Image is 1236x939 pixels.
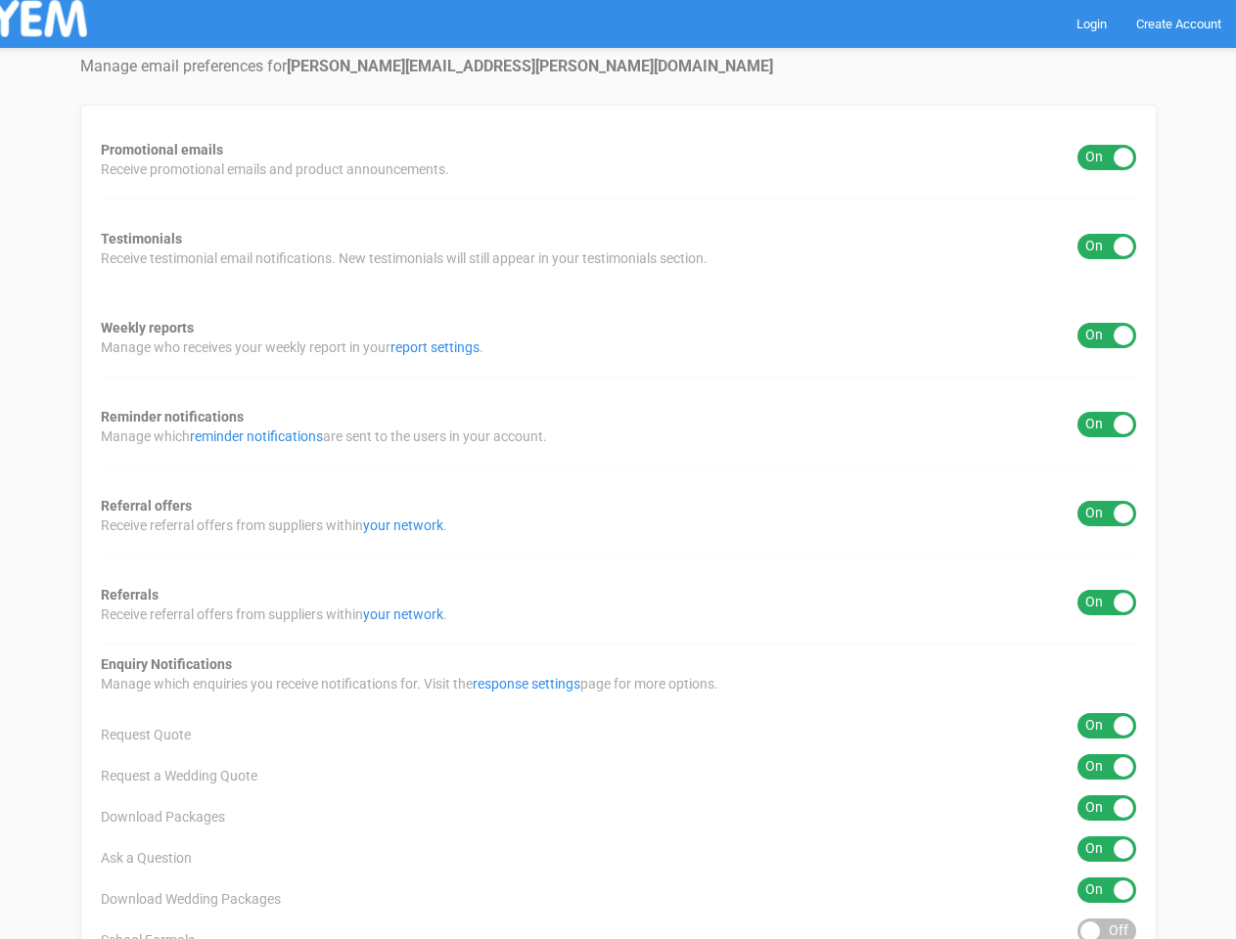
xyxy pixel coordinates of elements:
[101,142,223,157] strong: Promotional emails
[363,517,443,533] a: your network
[101,674,718,693] span: Manage which enquiries you receive notifications for. Visit the page for more options.
[101,656,232,672] strong: Enquiry Notifications
[363,606,443,622] a: your network
[101,248,708,268] span: Receive testimonial email notifications. New testimonials will still appear in your testimonials ...
[101,766,257,785] span: Request a Wedding Quote
[101,231,182,246] strong: Testimonials
[473,676,580,692] a: response settings
[101,498,192,514] strong: Referral offers
[390,339,480,355] a: report settings
[101,848,192,868] span: Ask a Question
[101,426,547,446] span: Manage which are sent to the users in your account.
[80,58,1157,75] h4: Manage email preferences for
[287,57,773,75] strong: [PERSON_NAME][EMAIL_ADDRESS][PERSON_NAME][DOMAIN_NAME]
[101,159,449,179] span: Receive promotional emails and product announcements.
[101,587,159,603] strong: Referrals
[101,515,447,535] span: Receive referral offers from suppliers within .
[101,320,194,335] strong: Weekly reports
[101,409,244,425] strong: Reminder notifications
[101,604,447,624] span: Receive referral offers from suppliers within .
[190,428,323,444] a: reminder notifications
[101,807,225,827] span: Download Packages
[101,725,191,744] span: Request Quote
[101,337,483,357] span: Manage who receives your weekly report in your .
[101,889,281,909] span: Download Wedding Packages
